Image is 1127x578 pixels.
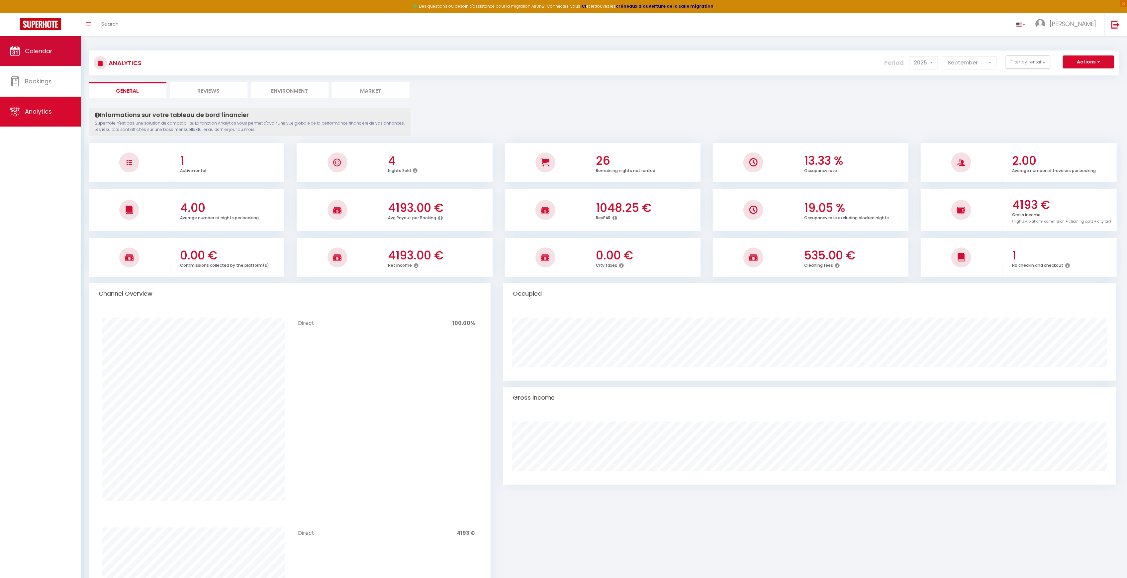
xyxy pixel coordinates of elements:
li: Market [332,82,410,98]
span: Bookings [25,77,52,85]
h3: 4193.00 € [388,201,491,215]
h3: 1 [180,154,283,168]
button: Ouvrir le widget de chat LiveChat [5,3,25,23]
p: Nights Sold [388,166,411,173]
p: Active rental [180,166,206,173]
span: 100.00% [452,319,475,327]
p: Gross income [1012,211,1111,224]
span: (nights + platform commission + cleaning costs + city tax) [1012,219,1111,224]
h3: 1048.25 € [596,201,699,215]
p: Average number of nights per booking [180,214,259,221]
h3: 1 [1012,248,1115,262]
h3: 26 [596,154,699,168]
h3: 2.00 [1012,154,1115,168]
div: Gross income [503,387,1116,408]
div: Occupied [503,283,1116,304]
p: Net income [388,261,412,268]
span: Analytics [25,107,52,116]
h3: 19.05 % [804,201,907,215]
img: NO IMAGE [957,206,966,214]
span: 4193 € [457,529,475,537]
p: Occupancy rate excluding blocked nights [804,214,889,221]
h3: 4193.00 € [388,248,491,262]
p: Cleaning fees [804,261,833,268]
span: Calendar [25,47,52,55]
h4: Informations sur votre tableau de bord financier [95,111,405,119]
h3: 4 [388,154,491,168]
p: Superhote n'est pas une solution de comptabilité. La fonction Analytics vous permet d'avoir une v... [95,120,405,133]
img: Super Booking [20,18,61,30]
a: Search [96,13,124,36]
h3: 4.00 [180,201,283,215]
td: Direct [296,318,341,329]
div: Channel Overview [89,283,491,304]
p: Remaining nights not rented [596,166,656,173]
h3: 535.00 € [804,248,907,262]
p: RevPAR [596,214,611,221]
h3: 0.00 € [180,248,283,262]
h3: 13.33 % [804,154,907,168]
img: ... [1035,19,1045,29]
button: Actions [1063,55,1114,69]
p: City taxes [596,261,617,268]
li: Environment [251,82,329,98]
p: Avg Payout per Booking [388,214,436,221]
li: Reviews [170,82,247,98]
label: Period [885,55,904,70]
p: Average number of travelers per booking [1012,166,1096,173]
span: [PERSON_NAME] [1050,20,1096,28]
button: Filter by rental [1006,55,1050,69]
img: NO IMAGE [127,160,132,165]
img: NO IMAGE [749,206,758,214]
p: Nb checkin and checkout [1012,261,1063,268]
a: ICI [580,3,586,9]
h3: 0.00 € [596,248,699,262]
td: Direct [296,528,341,539]
h3: Analytics [107,55,141,70]
a: ... [PERSON_NAME] [1030,13,1104,36]
span: Search [101,20,119,27]
a: créneaux d'ouverture de la salle migration [616,3,713,9]
h3: 4193 € [1012,198,1115,212]
p: Commissions collected by the platform(s) [180,261,269,268]
p: Occupancy rate [804,166,837,173]
img: logout [1111,20,1120,29]
li: General [89,82,166,98]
